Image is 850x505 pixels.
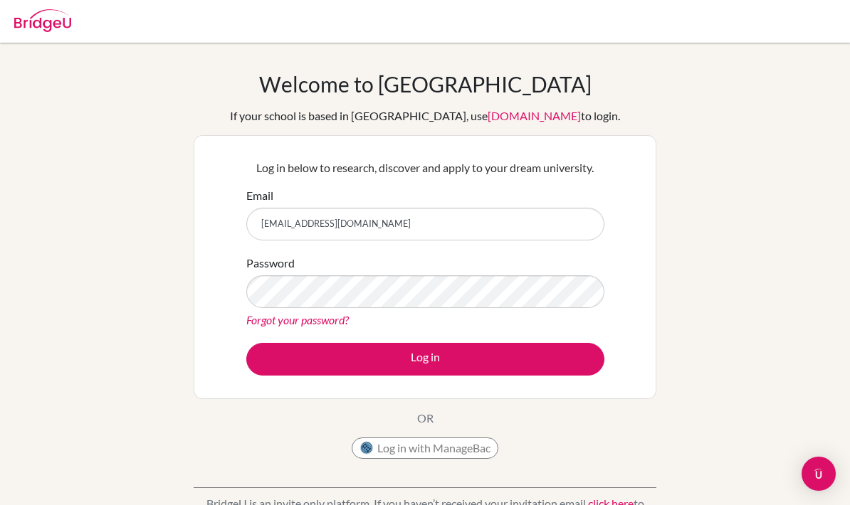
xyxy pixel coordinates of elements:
[259,71,592,97] h1: Welcome to [GEOGRAPHIC_DATA]
[802,457,836,491] div: Open Intercom Messenger
[14,9,71,32] img: Bridge-U
[246,187,273,204] label: Email
[246,255,295,272] label: Password
[246,343,604,376] button: Log in
[417,410,434,427] p: OR
[488,109,581,122] a: [DOMAIN_NAME]
[246,159,604,176] p: Log in below to research, discover and apply to your dream university.
[352,437,498,459] button: Log in with ManageBac
[230,107,620,124] div: If your school is based in [GEOGRAPHIC_DATA], use to login.
[246,313,349,326] a: Forgot your password?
